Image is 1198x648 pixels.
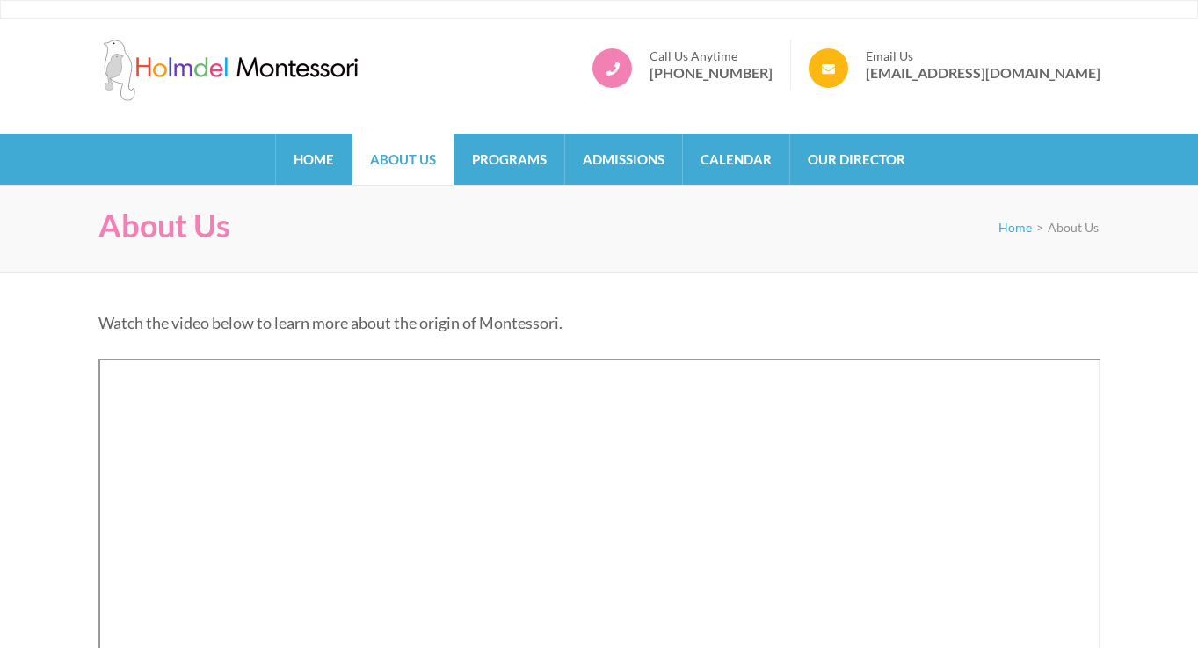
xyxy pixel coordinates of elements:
span: Email Us [866,48,1100,64]
a: About Us [352,134,454,185]
p: Watch the video below to learn more about the origin of Montessori. [98,310,1100,335]
a: Our Director [790,134,923,185]
a: [EMAIL_ADDRESS][DOMAIN_NAME] [866,64,1100,82]
a: Programs [454,134,564,185]
a: [PHONE_NUMBER] [650,64,773,82]
span: Call Us Anytime [650,48,773,64]
h1: About Us [98,207,230,244]
a: Admissions [565,134,682,185]
a: Home [276,134,352,185]
a: Home [998,220,1032,235]
img: Holmdel Montessori School [98,40,362,101]
span: > [1036,220,1043,235]
a: Calendar [683,134,789,185]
